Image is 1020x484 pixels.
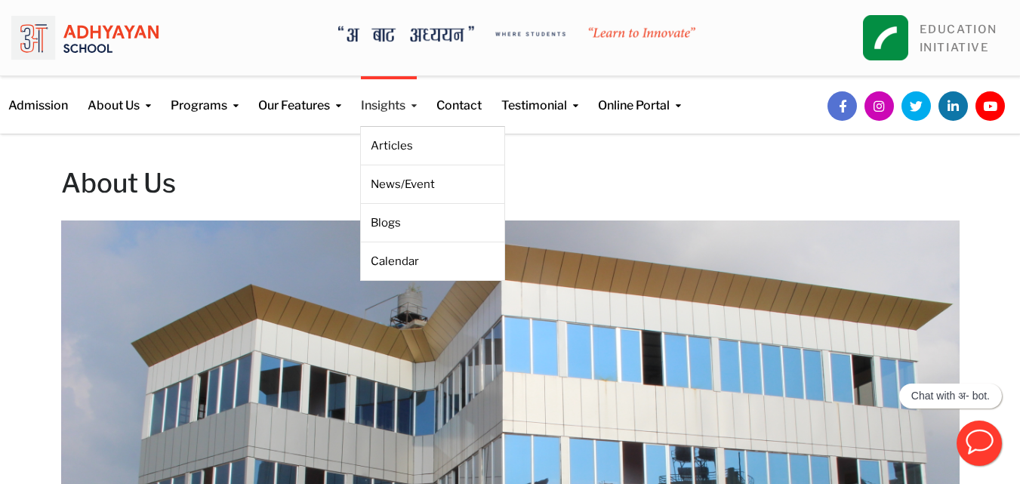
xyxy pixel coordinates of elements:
[371,214,495,231] a: Blogs
[501,76,578,115] a: Testimonial
[61,165,960,202] h2: About Us
[11,11,159,64] img: logo
[258,76,341,115] a: Our Features
[88,76,151,115] a: About Us
[436,76,482,115] a: Contact
[8,76,68,115] a: Admission
[863,15,908,60] img: square_leapfrog
[920,23,997,54] a: EDUCATIONINITIATIVE
[361,76,417,115] a: Insights
[371,137,495,154] a: Articles
[598,76,681,115] a: Online Portal
[338,26,695,42] img: A Bata Adhyayan where students learn to Innovate
[911,390,990,402] p: Chat with अ- bot.
[371,253,495,270] a: Calendar
[371,176,495,193] a: News/Event
[171,76,239,115] a: Programs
